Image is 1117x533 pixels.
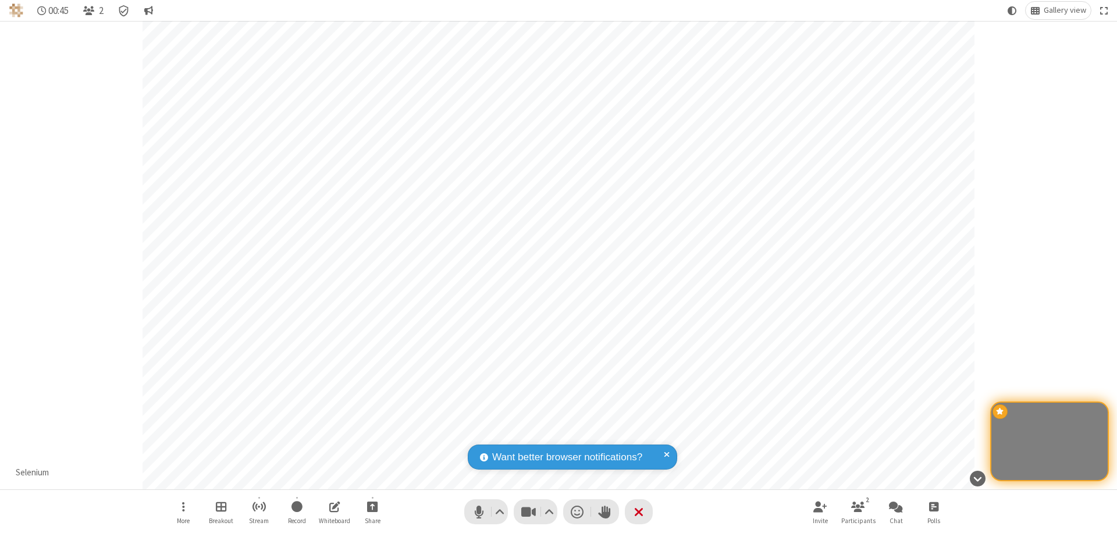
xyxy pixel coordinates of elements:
[492,499,508,524] button: Audio settings
[863,495,873,505] div: 2
[1003,2,1022,19] button: Using system theme
[803,495,838,528] button: Invite participants (⌘+Shift+I)
[355,495,390,528] button: Start sharing
[916,495,951,528] button: Open poll
[166,495,201,528] button: Open menu
[279,495,314,528] button: Start recording
[878,495,913,528] button: Open chat
[841,495,876,528] button: Open participant list
[927,517,940,524] span: Polls
[204,495,239,528] button: Manage Breakout Rooms
[288,517,306,524] span: Record
[99,5,104,16] span: 2
[464,499,508,524] button: Mute (⌘+Shift+A)
[563,499,591,524] button: Send a reaction
[249,517,269,524] span: Stream
[317,495,352,528] button: Open shared whiteboard
[177,517,190,524] span: More
[241,495,276,528] button: Start streaming
[542,499,557,524] button: Video setting
[113,2,135,19] div: Meeting details Encryption enabled
[1026,2,1091,19] button: Change layout
[1044,6,1086,15] span: Gallery view
[12,466,54,479] div: Selenium
[492,450,642,465] span: Want better browser notifications?
[514,499,557,524] button: Stop video (⌘+Shift+V)
[365,517,380,524] span: Share
[625,499,653,524] button: End or leave meeting
[33,2,74,19] div: Timer
[9,3,23,17] img: QA Selenium DO NOT DELETE OR CHANGE
[1095,2,1113,19] button: Fullscreen
[965,464,990,492] button: Hide
[78,2,108,19] button: Open participant list
[591,499,619,524] button: Raise hand
[139,2,158,19] button: Conversation
[48,5,69,16] span: 00:45
[209,517,233,524] span: Breakout
[319,517,350,524] span: Whiteboard
[890,517,903,524] span: Chat
[841,517,876,524] span: Participants
[813,517,828,524] span: Invite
